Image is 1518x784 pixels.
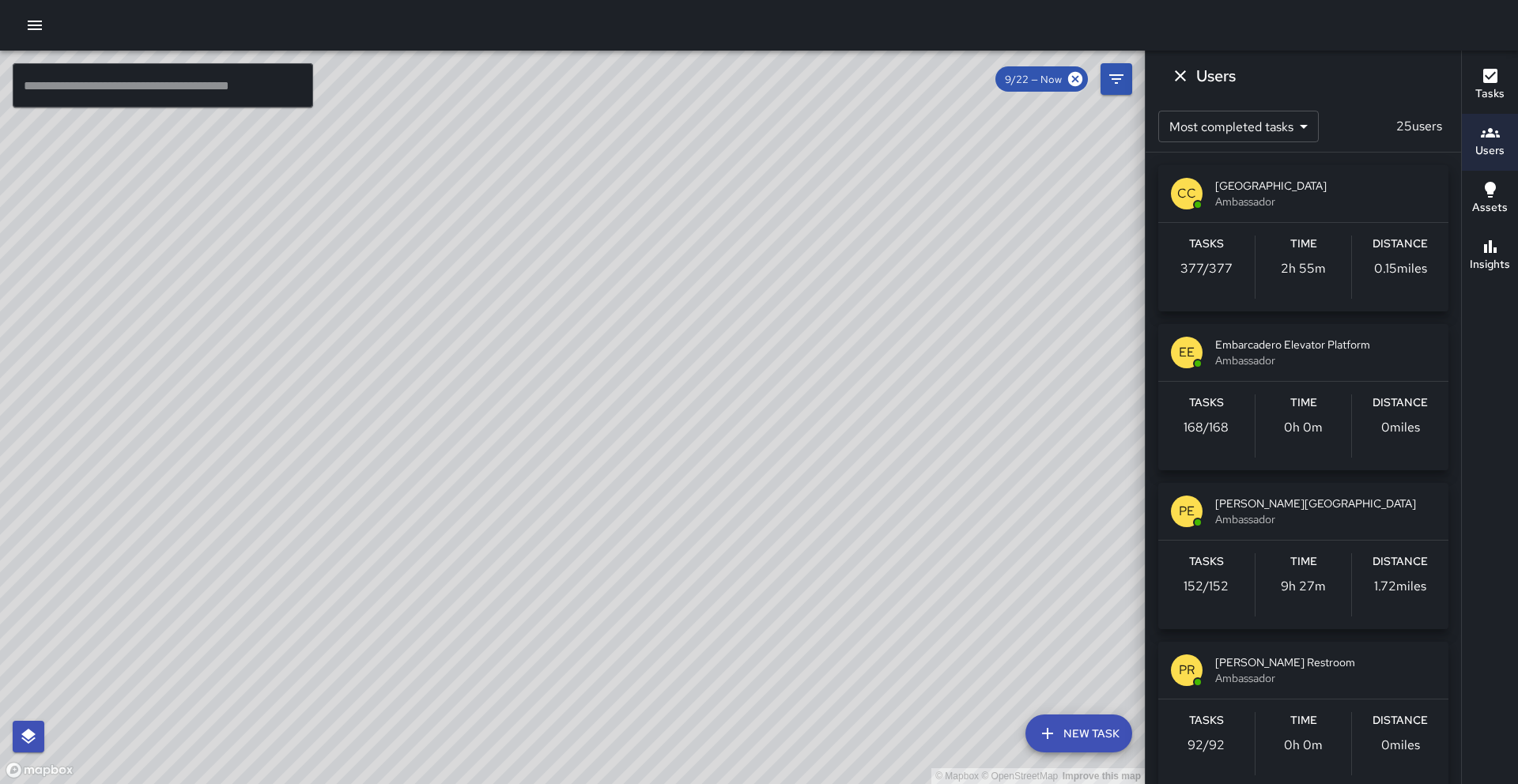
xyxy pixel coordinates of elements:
p: PE [1179,502,1195,521]
p: PR [1179,661,1195,680]
button: Filters [1101,63,1132,95]
span: [PERSON_NAME] Restroom [1215,654,1436,670]
p: 9h 27m [1281,577,1326,596]
span: 9/22 — Now [995,73,1071,86]
p: 1.72 miles [1374,577,1426,596]
p: 152 / 152 [1184,577,1229,596]
h6: Users [1475,142,1505,160]
h6: Users [1196,63,1236,89]
button: Insights [1462,228,1518,285]
h6: Distance [1373,236,1428,253]
div: Most completed tasks [1158,111,1319,142]
p: EE [1179,343,1195,362]
h6: Distance [1373,553,1428,571]
button: Tasks [1462,57,1518,114]
h6: Time [1290,394,1317,412]
p: 168 / 168 [1184,418,1229,437]
h6: Time [1290,236,1317,253]
h6: Insights [1470,256,1510,273]
span: Embarcadero Elevator Platform [1215,337,1436,352]
button: Assets [1462,171,1518,228]
h6: Tasks [1189,394,1224,412]
p: 92 / 92 [1188,736,1225,755]
span: Ambassador [1215,194,1436,209]
h6: Distance [1373,712,1428,729]
h6: Assets [1472,199,1508,217]
h6: Time [1290,712,1317,729]
h6: Tasks [1189,712,1224,729]
p: 2h 55m [1281,259,1326,278]
p: 0.15 miles [1374,259,1427,278]
p: 25 users [1390,117,1448,136]
h6: Tasks [1475,85,1505,103]
button: CC[GEOGRAPHIC_DATA]AmbassadorTasks377/377Time2h 55mDistance0.15miles [1158,165,1448,311]
p: 0h 0m [1284,418,1323,437]
p: 377 / 377 [1180,259,1233,278]
span: Ambassador [1215,511,1436,527]
p: CC [1177,184,1196,203]
h6: Time [1290,553,1317,571]
div: 9/22 — Now [995,66,1088,92]
h6: Distance [1373,394,1428,412]
p: 0h 0m [1284,736,1323,755]
button: Dismiss [1165,60,1196,92]
button: PE[PERSON_NAME][GEOGRAPHIC_DATA]AmbassadorTasks152/152Time9h 27mDistance1.72miles [1158,483,1448,629]
button: EEEmbarcadero Elevator PlatformAmbassadorTasks168/168Time0h 0mDistance0miles [1158,324,1448,470]
p: 0 miles [1381,736,1420,755]
button: New Task [1025,714,1132,752]
span: Ambassador [1215,670,1436,686]
span: [GEOGRAPHIC_DATA] [1215,178,1436,194]
h6: Tasks [1189,553,1224,571]
button: Users [1462,114,1518,171]
span: Ambassador [1215,352,1436,368]
span: [PERSON_NAME][GEOGRAPHIC_DATA] [1215,496,1436,511]
p: 0 miles [1381,418,1420,437]
h6: Tasks [1189,236,1224,253]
